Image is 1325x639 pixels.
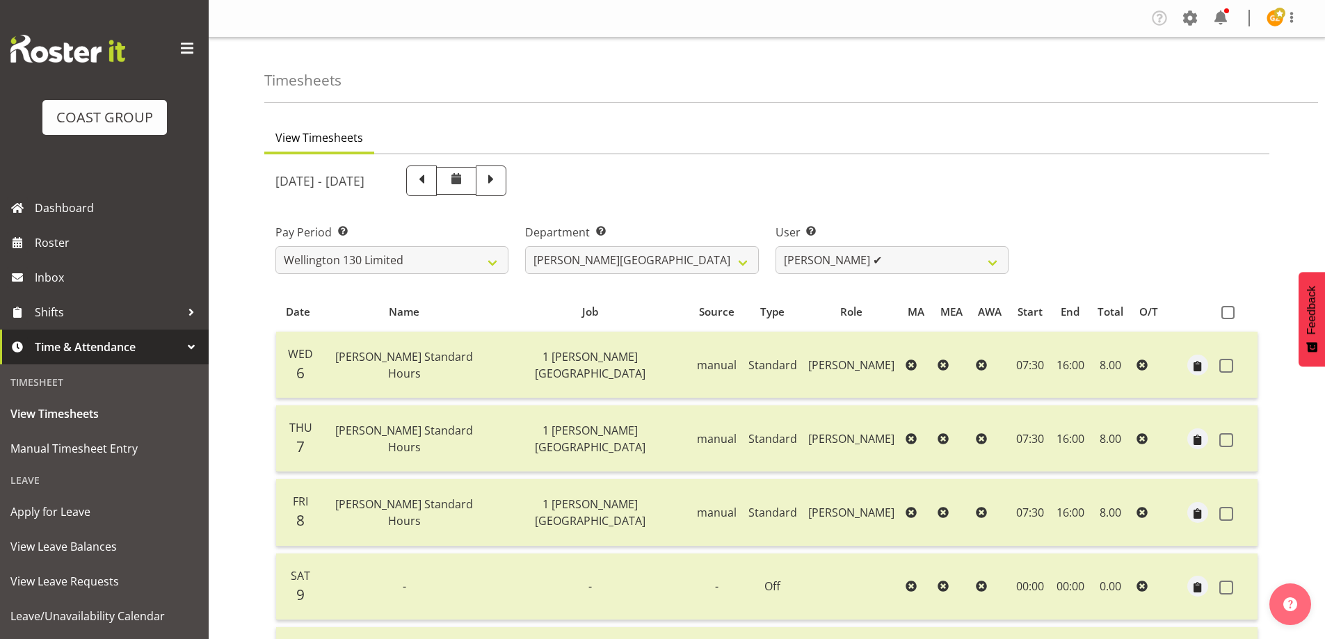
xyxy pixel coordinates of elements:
td: 07:30 [1010,405,1051,472]
span: 1 [PERSON_NAME][GEOGRAPHIC_DATA] [535,423,645,455]
span: View Timesheets [10,403,198,424]
span: manual [697,431,737,446]
td: Standard [743,405,803,472]
td: 8.00 [1090,479,1132,546]
span: Shifts [35,302,181,323]
td: 00:00 [1051,553,1090,620]
td: Off [743,553,803,620]
button: Feedback - Show survey [1299,272,1325,366]
a: Manual Timesheet Entry [3,431,205,466]
span: 1 [PERSON_NAME][GEOGRAPHIC_DATA] [535,349,645,381]
span: View Leave Balances [10,536,198,557]
span: Job [582,304,598,320]
span: Start [1018,304,1043,320]
a: View Leave Requests [3,564,205,599]
a: View Leave Balances [3,529,205,564]
span: Time & Attendance [35,337,181,357]
span: View Leave Requests [10,571,198,592]
span: Date [286,304,310,320]
span: [PERSON_NAME] [808,357,894,373]
td: 07:30 [1010,479,1051,546]
span: AWA [978,304,1002,320]
div: Timesheet [3,368,205,396]
span: Inbox [35,267,202,288]
span: 1 [PERSON_NAME][GEOGRAPHIC_DATA] [535,496,645,528]
span: 9 [296,585,305,604]
span: O/T [1139,304,1158,320]
td: 0.00 [1090,553,1132,620]
a: View Timesheets [3,396,205,431]
td: Standard [743,332,803,398]
a: Apply for Leave [3,494,205,529]
span: Feedback [1306,286,1318,334]
label: User [776,224,1009,241]
span: 7 [296,437,305,456]
span: Roster [35,232,202,253]
span: Apply for Leave [10,501,198,522]
h4: Timesheets [264,72,342,88]
span: Thu [289,420,312,435]
span: MEA [940,304,963,320]
span: Sat [291,568,310,583]
span: Type [760,304,785,320]
label: Pay Period [275,224,508,241]
h5: [DATE] - [DATE] [275,173,364,188]
span: View Timesheets [275,129,363,146]
td: 8.00 [1090,405,1132,472]
span: Name [389,304,419,320]
span: Dashboard [35,197,202,218]
td: Standard [743,479,803,546]
span: [PERSON_NAME] Standard Hours [335,423,473,455]
span: [PERSON_NAME] Standard Hours [335,496,473,528]
td: 07:30 [1010,332,1051,398]
span: Role [840,304,862,320]
img: help-xxl-2.png [1283,597,1297,611]
span: 8 [296,510,305,530]
span: [PERSON_NAME] [808,431,894,446]
span: Source [699,304,734,320]
span: - [403,579,406,594]
td: 8.00 [1090,332,1132,398]
span: Manual Timesheet Entry [10,438,198,459]
span: manual [697,357,737,373]
span: - [715,579,718,594]
a: Leave/Unavailability Calendar [3,599,205,633]
td: 16:00 [1051,405,1090,472]
span: End [1061,304,1079,320]
label: Department [525,224,758,241]
span: Fri [293,494,308,509]
img: Rosterit website logo [10,35,125,63]
span: Total [1098,304,1123,320]
img: gaki-ziogas9930.jpg [1267,10,1283,26]
span: MA [908,304,924,320]
div: Leave [3,466,205,494]
div: COAST GROUP [56,107,153,128]
span: [PERSON_NAME] [808,505,894,520]
span: [PERSON_NAME] Standard Hours [335,349,473,381]
span: Wed [288,346,313,362]
span: 6 [296,363,305,382]
span: Leave/Unavailability Calendar [10,606,198,626]
td: 16:00 [1051,479,1090,546]
td: 00:00 [1010,553,1051,620]
span: manual [697,505,737,520]
span: - [588,579,592,594]
td: 16:00 [1051,332,1090,398]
